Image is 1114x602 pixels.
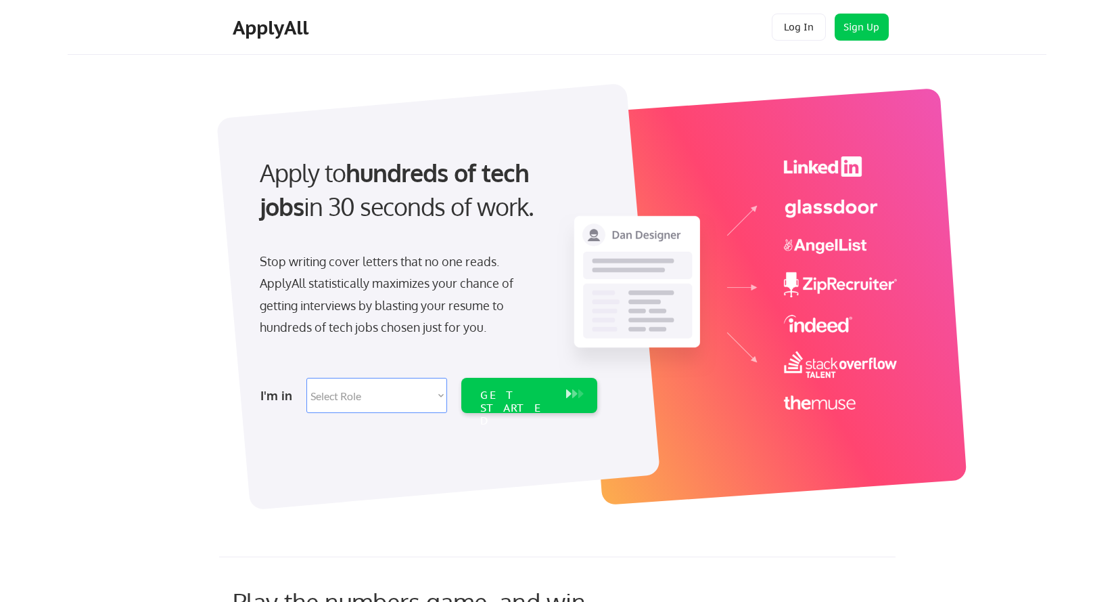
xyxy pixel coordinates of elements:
[480,389,553,428] div: GET STARTED
[260,385,298,406] div: I'm in
[260,251,538,339] div: Stop writing cover letters that no one reads. ApplyAll statistically maximizes your chance of get...
[233,16,312,39] div: ApplyAll
[772,14,826,41] button: Log In
[835,14,889,41] button: Sign Up
[260,156,592,224] div: Apply to in 30 seconds of work.
[260,157,535,221] strong: hundreds of tech jobs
